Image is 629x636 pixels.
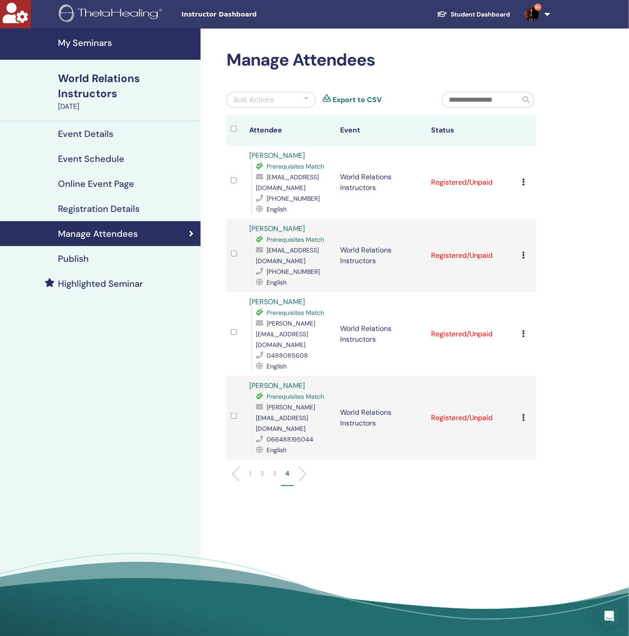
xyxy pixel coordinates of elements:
a: [PERSON_NAME] [249,381,305,390]
span: Prerequisites Match [267,162,324,170]
div: Bulk Actions [234,95,274,105]
h4: Publish [58,253,89,264]
a: Student Dashboard [430,6,518,23]
h4: Event Details [58,128,113,139]
a: World Relations Instructors[DATE] [53,71,201,112]
th: Event [336,115,427,146]
th: Status [427,115,518,146]
a: Export to CSV [333,95,382,105]
span: English [267,362,287,370]
img: default.jpg [525,7,539,21]
span: 9+ [534,4,542,11]
h4: Highlighted Seminar [58,278,143,289]
h4: Event Schedule [58,153,124,164]
h2: Manage Attendees [226,50,536,70]
span: [PHONE_NUMBER] [267,194,320,202]
span: Prerequisites Match [267,392,324,401]
h4: Registration Details [58,203,140,214]
a: [PERSON_NAME] [249,151,305,160]
th: Attendee [245,115,336,146]
h4: My Seminars [58,37,195,48]
span: [PERSON_NAME][EMAIL_ADDRESS][DOMAIN_NAME] [256,403,315,433]
img: graduation-cap-white.svg [437,10,448,18]
p: 2 [260,469,264,478]
a: [PERSON_NAME] [249,224,305,233]
span: [PHONE_NUMBER] [267,268,320,276]
span: English [267,278,287,286]
span: English [267,446,287,454]
div: World Relations Instructors [58,71,195,101]
h4: Online Event Page [58,178,134,189]
td: World Relations Instructors [336,219,427,292]
span: [EMAIL_ADDRESS][DOMAIN_NAME] [256,173,319,192]
span: English [267,205,287,213]
img: logo.png [59,4,165,25]
span: [PERSON_NAME][EMAIL_ADDRESS][DOMAIN_NAME] [256,319,315,349]
div: [DATE] [58,101,195,112]
p: 1 [249,469,251,478]
p: 3 [273,469,276,478]
a: [PERSON_NAME] [249,297,305,306]
span: 066488195044 [267,435,313,443]
td: World Relations Instructors [336,292,427,376]
h4: Manage Attendees [58,228,138,239]
p: 4 [285,469,289,478]
td: World Relations Instructors [336,146,427,219]
span: [EMAIL_ADDRESS][DOMAIN_NAME] [256,246,319,265]
div: Open Intercom Messenger [599,606,620,627]
span: Prerequisites Match [267,309,324,317]
span: Prerequisites Match [267,235,324,244]
span: 0488085608 [267,351,308,359]
td: World Relations Instructors [336,376,427,460]
span: Instructor Dashboard [181,10,315,19]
